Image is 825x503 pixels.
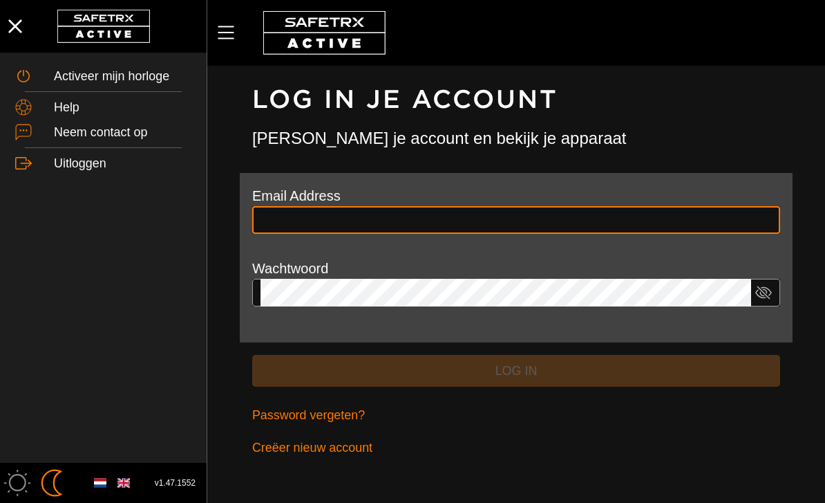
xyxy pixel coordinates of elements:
span: Log in [263,360,769,382]
button: v1.47.1552 [146,472,204,495]
span: v1.47.1552 [155,476,196,491]
div: Uitloggen [54,156,191,171]
h1: Log in je account [252,84,780,116]
a: Creëer nieuw account [252,432,780,464]
img: ModeLight.svg [3,469,31,497]
div: Neem contact op [54,125,191,140]
label: Wachtwoord [252,261,328,276]
label: Email Address [252,188,341,203]
div: Help [54,100,191,115]
button: Log in [252,355,780,387]
span: Creëer nieuw account [252,437,372,459]
img: ContactUs.svg [15,124,32,140]
h3: [PERSON_NAME] je account en bekijk je apparaat [252,127,780,150]
div: Activeer mijn horloge [54,69,191,84]
button: English [112,471,135,495]
a: Password vergeten? [252,399,780,432]
img: nl.svg [94,477,106,489]
img: Help.svg [15,99,32,116]
img: ModeDark.svg [38,469,66,497]
img: en.svg [117,477,130,489]
button: Menu [214,18,249,47]
span: Password vergeten? [252,405,365,426]
button: Dutch [88,471,112,495]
